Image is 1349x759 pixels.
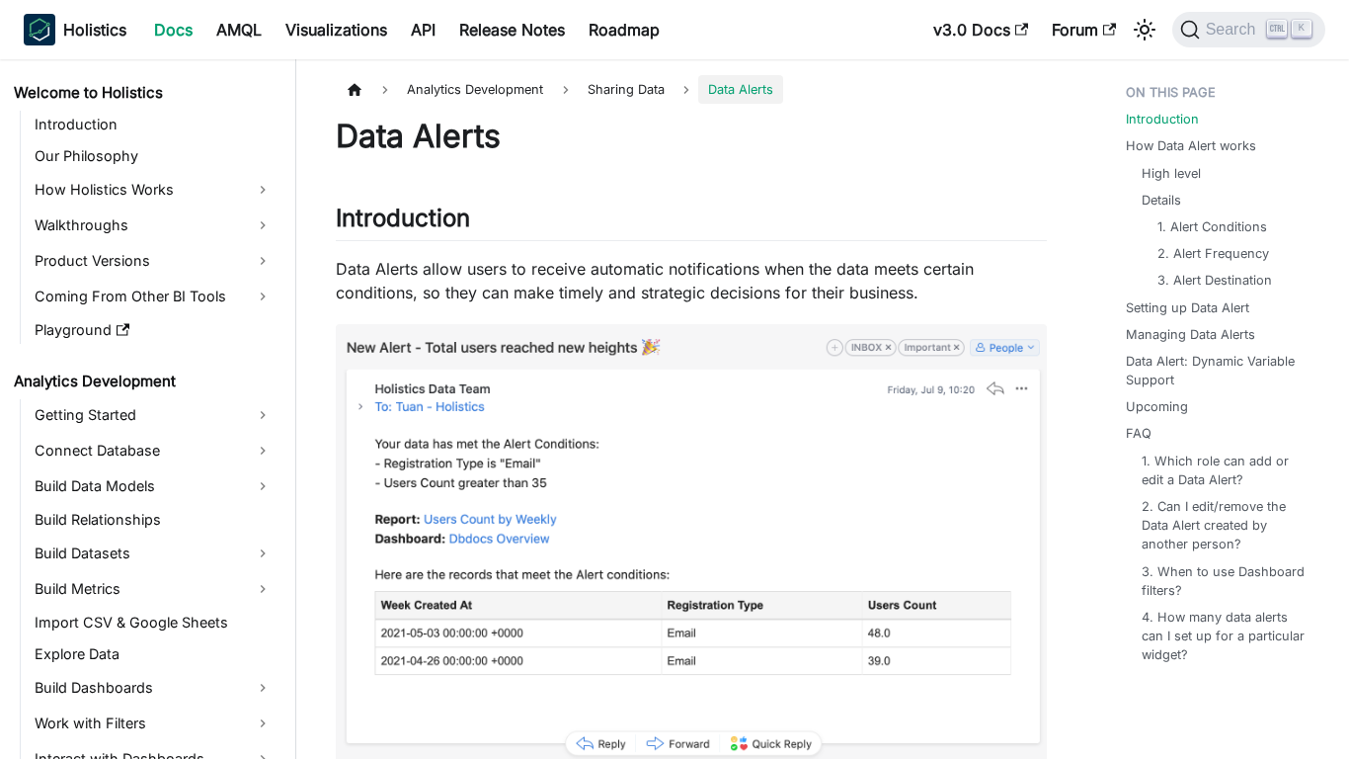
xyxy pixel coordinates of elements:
[1200,21,1268,39] span: Search
[1142,608,1310,665] a: 4. How many data alerts can I set up for a particular widget?
[447,14,577,45] a: Release Notes
[29,399,278,431] a: Getting Started
[29,573,278,605] a: Build Metrics
[1126,397,1188,416] a: Upcoming
[1126,136,1256,155] a: How Data Alert works
[204,14,274,45] a: AMQL
[397,75,553,104] span: Analytics Development
[336,257,1047,304] p: Data Alerts allow users to receive automatic notifications when the data meets certain conditions...
[1172,12,1325,47] button: Search (Ctrl+K)
[1157,244,1269,263] a: 2. Alert Frequency
[1142,191,1181,210] a: Details
[24,14,126,45] a: HolisticsHolistics
[698,75,783,104] span: Data Alerts
[921,14,1040,45] a: v3.0 Docs
[29,470,278,502] a: Build Data Models
[399,14,447,45] a: API
[29,245,278,277] a: Product Versions
[1126,298,1249,317] a: Setting up Data Alert
[29,210,278,241] a: Walkthroughs
[1126,110,1199,128] a: Introduction
[577,14,672,45] a: Roadmap
[29,281,278,312] a: Coming From Other BI Tools
[1157,217,1267,236] a: 1. Alert Conditions
[1126,325,1255,344] a: Managing Data Alerts
[29,111,278,138] a: Introduction
[1040,14,1128,45] a: Forum
[1142,562,1310,600] a: 3. When to use Dashboard filters?
[29,316,278,344] a: Playground
[336,204,1047,241] h2: Introduction
[1157,271,1272,290] a: 3. Alert Destination
[29,640,278,668] a: Explore Data
[29,538,278,569] a: Build Datasets
[8,368,278,395] a: Analytics Development
[1292,20,1311,38] kbd: K
[29,435,278,466] a: Connect Database
[1142,164,1201,183] a: High level
[29,174,278,206] a: How Holistics Works
[8,79,278,107] a: Welcome to Holistics
[1142,452,1310,489] a: 1. Which role can add or edit a Data Alert?
[29,506,278,534] a: Build Relationships
[1126,352,1318,389] a: Data Alert: Dynamic Variable Support
[29,142,278,170] a: Our Philosophy
[1129,14,1160,45] button: Switch between dark and light mode (currently light mode)
[1126,424,1151,443] a: FAQ
[1142,497,1310,554] a: 2. Can I edit/remove the Data Alert created by another person?
[29,672,278,704] a: Build Dashboards
[142,14,204,45] a: Docs
[63,18,126,42] b: Holistics
[24,14,55,45] img: Holistics
[336,75,373,104] a: Home page
[336,117,1047,156] h1: Data Alerts
[29,708,278,739] a: Work with Filters
[274,14,399,45] a: Visualizations
[29,609,278,636] a: Import CSV & Google Sheets
[578,75,674,104] span: Sharing Data
[336,75,1047,104] nav: Breadcrumbs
